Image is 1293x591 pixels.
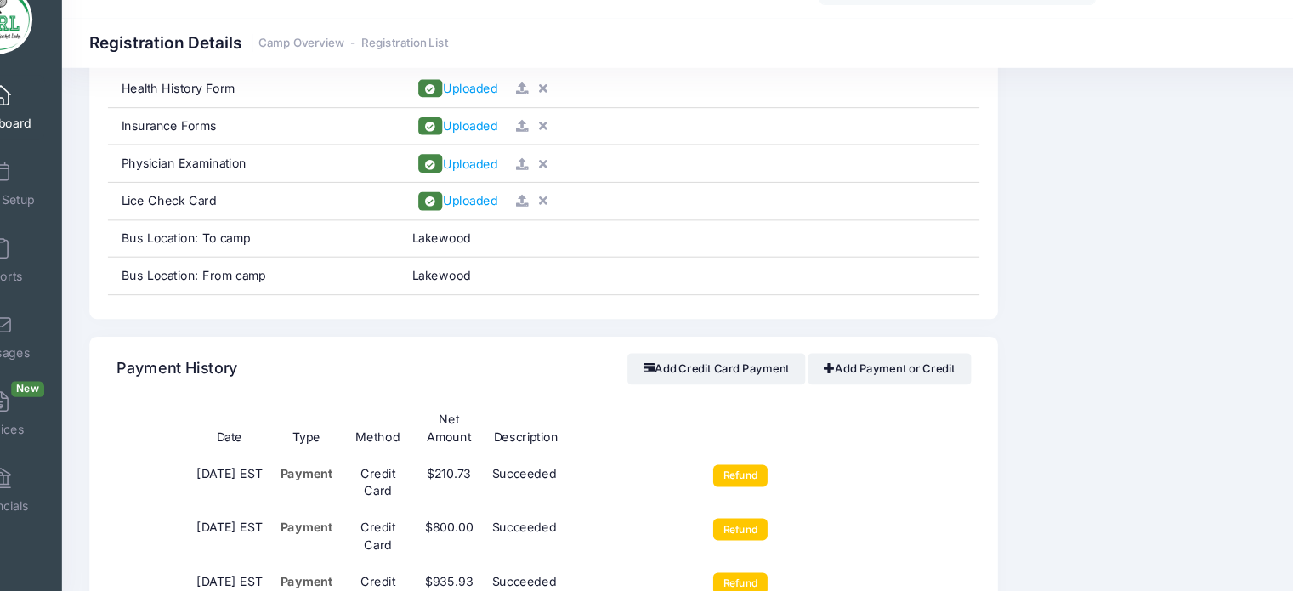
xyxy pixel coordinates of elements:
[442,149,527,162] a: Uploaded
[22,462,103,521] a: Financials
[720,568,770,588] input: Refund
[235,410,313,460] th: Date
[34,146,91,161] span: Dashboard
[509,410,706,460] th: Description
[235,509,313,560] td: [DATE] EST
[312,410,377,460] th: Type
[162,173,430,207] div: Physician Examination
[470,184,521,197] span: Uploaded
[28,26,92,89] img: Machane Racket Lake
[509,509,706,560] td: Succeeded
[720,518,770,538] input: Refund
[145,70,475,88] h1: Registration Details
[22,109,103,168] a: Dashboard
[442,184,527,197] a: Uploaded
[377,410,443,460] th: Method
[162,139,430,173] div: Insurance Forms
[22,179,103,239] a: Event Setup
[312,509,377,560] td: Payment
[145,9,439,48] h1: Machane [GEOGRAPHIC_DATA]
[442,287,496,300] span: Lakewood
[1119,9,1267,48] button: [PERSON_NAME]
[377,509,443,560] td: Credit Card
[31,217,94,231] span: Event Setup
[162,105,430,139] div: Health History Form
[312,460,377,510] td: Payment
[169,356,281,405] h4: Payment History
[37,499,88,514] span: Financials
[162,243,430,277] div: Bus Location: To camp
[641,366,805,395] button: Add Credit Card Payment
[470,218,521,231] span: Uploaded
[442,218,527,231] a: Uploaded
[444,509,509,560] td: $800.00
[377,460,443,510] td: Credit Card
[395,73,475,86] a: Registration List
[509,460,706,510] td: Succeeded
[72,391,103,406] span: New
[470,149,521,162] span: Uploaded
[444,460,509,510] td: $210.73
[22,250,103,310] a: Reports
[22,391,103,451] a: InvoicesNew
[42,287,82,302] span: Reports
[235,460,313,510] td: [DATE] EST
[1130,18,1237,37] span: [PERSON_NAME]
[22,321,103,380] a: Messages
[41,429,84,443] span: Invoices
[442,114,527,128] a: Uploaded
[808,366,958,395] a: Add Payment or Credit
[720,469,770,489] input: Refund
[818,11,1073,45] input: Search by First Name, Last Name, or Email...
[470,114,521,128] span: Uploaded
[35,358,89,372] span: Messages
[162,208,430,242] div: Lice Check Card
[442,253,496,266] span: Lakewood
[300,73,379,86] a: Camp Overview
[444,410,509,460] th: Net Amount
[162,277,430,311] div: Bus Location: From camp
